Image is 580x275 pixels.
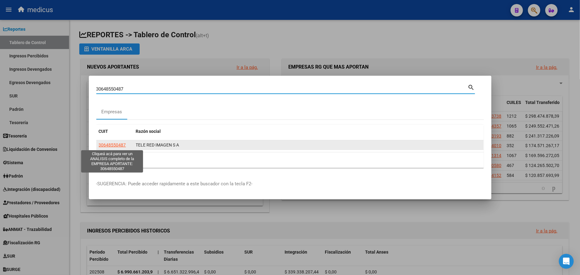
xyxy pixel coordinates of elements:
span: CUIT [99,129,108,134]
span: Razón social [136,129,161,134]
mat-icon: search [468,83,475,91]
span: TELE RED IMAGEN S A [136,142,179,147]
div: 1 total [96,152,484,168]
datatable-header-cell: Razón social [133,125,484,138]
span: 30648550487 [99,142,126,147]
div: Open Intercom Messenger [559,254,574,269]
p: -SUGERENCIA: Puede acceder rapidamente a este buscador con la tecla F2- [96,180,484,187]
datatable-header-cell: CUIT [96,125,133,138]
div: Empresas [101,108,122,115]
